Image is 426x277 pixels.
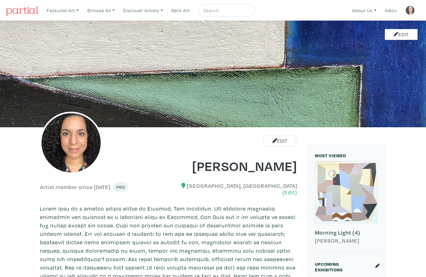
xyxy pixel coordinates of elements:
a: Edit [385,29,418,40]
a: Inbox [382,4,400,17]
small: MOST VIEWED [315,153,346,158]
small: Upcoming Exhibitions [315,261,343,273]
h1: [PERSON_NAME] [173,157,298,174]
h6: Morning Light (4) [315,229,378,236]
img: phpThumb.php [40,112,102,174]
a: Discover Artists [120,4,166,17]
a: Morning Light (4) [PERSON_NAME] [315,161,378,253]
a: Edit [264,136,296,147]
input: Search [203,7,249,14]
a: Featured Art [44,4,82,17]
span: Pro [116,184,125,190]
a: Browse All [85,4,118,17]
a: Rent Art [169,4,193,17]
h6: Artist member since [DATE] [40,184,110,191]
h6: [PERSON_NAME] [315,237,378,244]
a: About Us [349,4,379,17]
a: (Edit) [282,189,297,196]
h6: [GEOGRAPHIC_DATA], [GEOGRAPHIC_DATA] [173,182,298,196]
img: phpThumb.php [405,6,415,15]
